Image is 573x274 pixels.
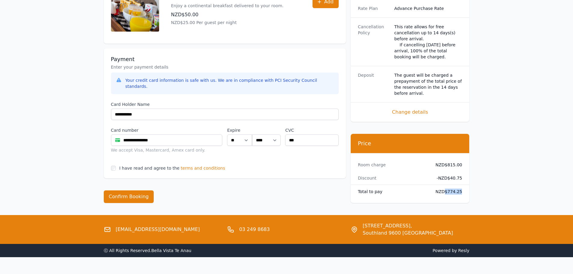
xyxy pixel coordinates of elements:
[111,127,223,133] label: Card number
[104,248,192,253] span: ⓒ All Rights Reserved. Bella Vista Te Anau
[171,11,284,18] p: NZD$50.00
[358,189,426,195] dt: Total to pay
[358,162,426,168] dt: Room charge
[171,3,284,9] p: Enjoy a continental breakfast delivered to your room.
[285,127,338,133] label: CVC
[363,222,453,229] span: [STREET_ADDRESS],
[394,72,462,96] dd: The guest will be charged a prepayment of the total price of the reservation in the 14 days befor...
[239,226,270,233] a: 03 249 8683
[394,5,462,11] dd: Advance Purchase Rate
[227,127,252,133] label: Expire
[119,166,180,171] label: I have read and agree to the
[458,248,469,253] a: Resly
[289,248,470,254] span: Powered by
[358,109,462,116] span: Change details
[181,165,225,171] span: terms and conditions
[111,101,339,107] label: Card Holder Name
[363,229,453,237] span: Southland 9600 [GEOGRAPHIC_DATA]
[125,77,334,89] div: Your credit card information is safe with us. We are in compliance with PCI Security Council stan...
[358,5,390,11] dt: Rate Plan
[104,190,154,203] button: Confirm Booking
[431,175,462,181] dd: - NZD$40.75
[358,72,390,96] dt: Deposit
[116,226,200,233] a: [EMAIL_ADDRESS][DOMAIN_NAME]
[111,64,339,70] p: Enter your payment details
[252,127,280,133] label: .
[394,24,462,60] div: This rate allows for free cancellation up to 14 days(s) before arrival. If cancelling [DATE] befo...
[358,175,426,181] dt: Discount
[358,24,390,60] dt: Cancellation Policy
[111,56,339,63] h3: Payment
[171,20,284,26] p: NZD$25.00 Per guest per night
[111,147,223,153] div: We accept Visa, Mastercard, Amex card only.
[431,162,462,168] dd: NZD$815.00
[431,189,462,195] dd: NZD$774.25
[358,140,462,147] h3: Price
